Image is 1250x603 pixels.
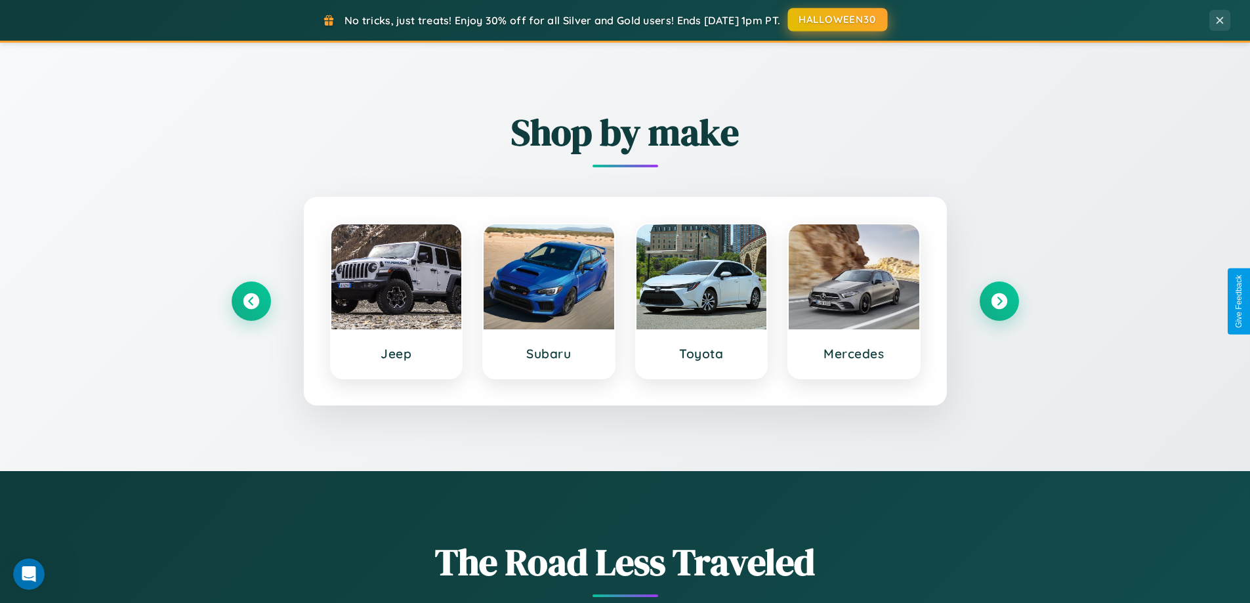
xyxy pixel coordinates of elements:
h3: Toyota [650,346,754,362]
h3: Subaru [497,346,601,362]
h3: Mercedes [802,346,906,362]
span: No tricks, just treats! Enjoy 30% off for all Silver and Gold users! Ends [DATE] 1pm PT. [344,14,780,27]
h1: The Road Less Traveled [232,537,1019,587]
h3: Jeep [344,346,449,362]
div: Give Feedback [1234,275,1243,328]
button: HALLOWEEN30 [788,8,888,31]
iframe: Intercom live chat [13,558,45,590]
h2: Shop by make [232,107,1019,157]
